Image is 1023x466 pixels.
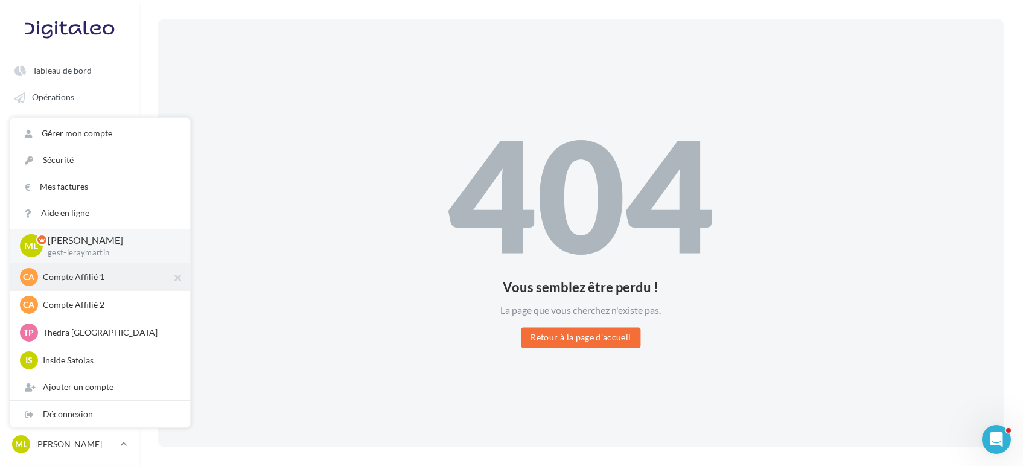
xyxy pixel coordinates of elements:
a: Campagnes [7,220,132,242]
p: Compte Affilié 2 [43,299,176,311]
span: Tableau de bord [33,65,92,75]
p: gest-leraymartin [48,247,171,258]
a: ML [PERSON_NAME] [10,433,129,456]
p: [PERSON_NAME] [35,438,115,450]
span: TP [24,327,34,339]
div: Ajouter un compte [10,374,190,400]
a: Gérer mon compte [10,120,190,147]
div: Déconnexion [10,401,190,427]
span: CA [24,271,35,283]
p: Compte Affilié 1 [43,271,176,283]
a: Aide en ligne [10,200,190,226]
a: Affiliés [7,194,132,215]
span: CA [24,299,35,311]
a: Sécurité [10,147,190,173]
span: ML [25,239,39,253]
p: Thedra [GEOGRAPHIC_DATA] [43,327,176,339]
a: Mes factures [10,173,190,200]
div: Vous semblez être perdu ! [448,281,714,295]
p: [PERSON_NAME] [48,234,171,247]
a: Opérations [7,86,132,107]
span: ML [15,438,27,450]
p: Inside Satolas [43,354,176,366]
button: Retour à la page d'accueil [521,328,640,348]
a: Médiathèque [7,167,132,188]
span: Opérations [32,92,74,103]
div: La page que vous cherchez n'existe pas. [448,304,714,318]
a: Tableau de bord [7,59,132,81]
span: IS [25,354,33,366]
iframe: Intercom live chat [982,425,1011,454]
div: 404 [448,118,714,271]
a: Visibilité locale [7,140,132,162]
a: Boîte de réception 99+ [7,113,132,135]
